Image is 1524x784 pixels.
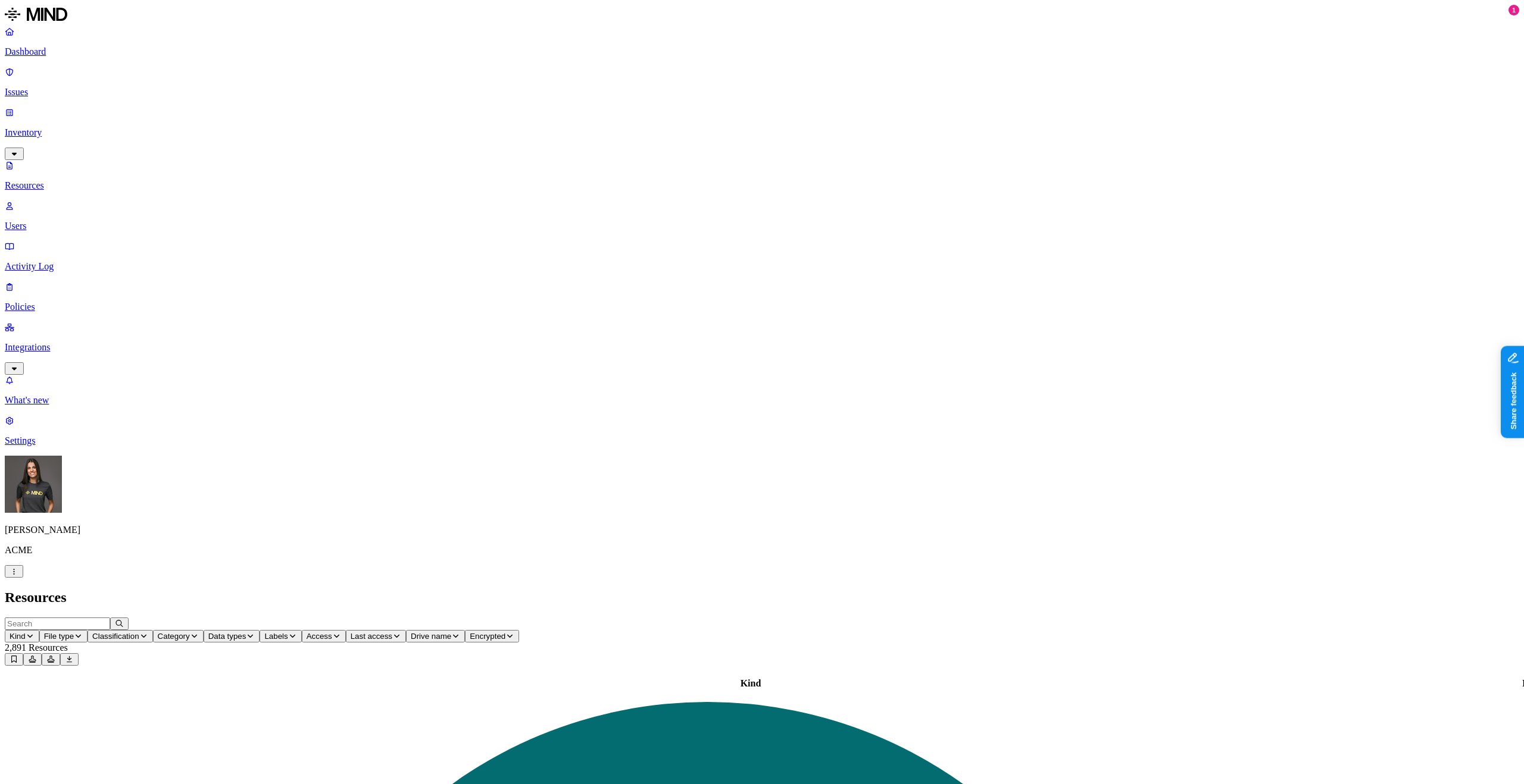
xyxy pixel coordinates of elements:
[208,632,246,641] span: Data types
[5,26,1519,57] a: Dashboard
[5,127,1519,138] p: Inventory
[5,415,1519,446] a: Settings
[5,261,1519,272] p: Activity Log
[351,632,392,641] span: Last access
[5,302,1519,312] p: Policies
[5,221,1519,231] p: Users
[307,632,332,641] span: Access
[5,589,1519,606] h2: Resources
[5,46,1519,57] p: Dashboard
[5,322,1519,373] a: Integrations
[5,456,62,513] img: Gal Cohen
[92,632,139,641] span: Classification
[5,180,1519,191] p: Resources
[5,617,110,630] input: Search
[5,395,1519,406] p: What's new
[5,87,1519,98] p: Issues
[10,632,26,641] span: Kind
[158,632,190,641] span: Category
[5,281,1519,312] a: Policies
[5,545,1519,556] p: ACME
[5,5,1519,26] a: MIND
[5,107,1519,158] a: Inventory
[5,241,1519,272] a: Activity Log
[5,375,1519,406] a: What's new
[5,342,1519,353] p: Integrations
[5,435,1519,446] p: Settings
[5,67,1519,98] a: Issues
[5,5,67,24] img: MIND
[264,632,288,641] span: Labels
[44,632,74,641] span: File type
[470,632,505,641] span: Encrypted
[5,160,1519,191] a: Resources
[5,642,68,653] span: 2,891 Resources
[411,632,451,641] span: Drive name
[1509,5,1519,15] div: 1
[5,200,1519,231] a: Users
[7,678,1495,689] div: Kind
